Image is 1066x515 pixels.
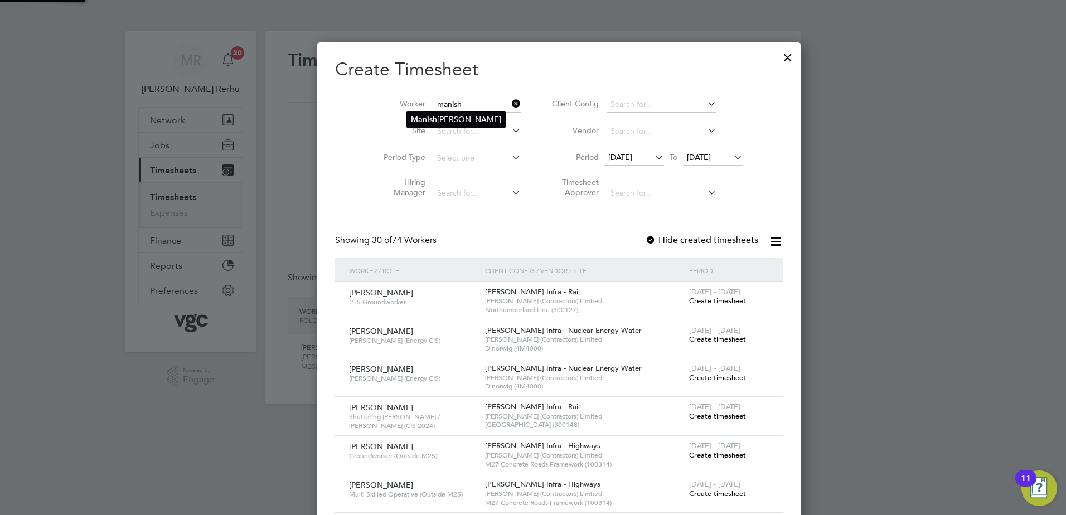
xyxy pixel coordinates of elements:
span: PTS Groundworker [349,298,477,307]
span: [DATE] - [DATE] [689,402,740,411]
label: Period Type [375,152,425,162]
span: [PERSON_NAME] (Contractors) Limited [485,373,684,382]
label: Hiring Manager [375,177,425,197]
span: 30 of [372,235,392,246]
span: [PERSON_NAME] [349,326,413,336]
span: [PERSON_NAME] (Energy CIS) [349,374,477,383]
span: [DATE] - [DATE] [689,325,740,335]
span: M27 Concrete Roads Framework (100314) [485,498,684,507]
span: Create timesheet [689,334,746,344]
span: To [666,150,681,164]
span: [PERSON_NAME] Infra - Rail [485,287,580,297]
span: [PERSON_NAME] Infra - Nuclear Energy Water [485,325,642,335]
span: Dinorwig (4M4000) [485,382,684,391]
span: [PERSON_NAME] [349,402,413,412]
span: [PERSON_NAME] [349,480,413,490]
label: Client Config [549,99,599,109]
input: Search for... [607,186,716,201]
input: Search for... [607,124,716,139]
label: Vendor [549,125,599,135]
span: [PERSON_NAME] Infra - Nuclear Energy Water [485,363,642,373]
span: [DATE] - [DATE] [689,287,740,297]
span: [DATE] - [DATE] [689,441,740,450]
input: Search for... [433,186,521,201]
span: Create timesheet [689,411,746,421]
span: [PERSON_NAME] Infra - Highways [485,441,600,450]
label: Timesheet Approver [549,177,599,197]
span: [PERSON_NAME] (Contractors) Limited [485,489,684,498]
label: Hide created timesheets [645,235,758,246]
span: Create timesheet [689,450,746,460]
span: [PERSON_NAME] (Contractors) Limited [485,335,684,344]
button: Open Resource Center, 11 new notifications [1021,470,1057,506]
input: Search for... [433,97,521,113]
span: Northumberland Line (300127) [485,305,684,314]
span: Create timesheet [689,296,746,305]
input: Select one [433,150,521,166]
label: Worker [375,99,425,109]
span: [PERSON_NAME] (Energy CIS) [349,336,477,345]
span: Create timesheet [689,489,746,498]
span: [PERSON_NAME] (Contractors) Limited [485,297,684,305]
span: Multi Skilled Operative (Outside M25) [349,490,477,499]
span: [PERSON_NAME] Infra - Rail [485,402,580,411]
span: [DATE] - [DATE] [689,363,740,373]
span: [PERSON_NAME] (Contractors) Limited [485,412,684,421]
span: [DATE] [608,152,632,162]
input: Search for... [607,97,716,113]
div: Showing [335,235,439,246]
span: [DATE] - [DATE] [689,479,740,489]
span: [PERSON_NAME] [349,364,413,374]
span: [GEOGRAPHIC_DATA] (300148) [485,420,684,429]
span: [PERSON_NAME] (Contractors) Limited [485,451,684,460]
span: Groundworker (Outside M25) [349,451,477,460]
span: Dinorwig (4M4000) [485,344,684,353]
li: [PERSON_NAME] [406,112,506,127]
span: Create timesheet [689,373,746,382]
h2: Create Timesheet [335,58,783,81]
span: [PERSON_NAME] [349,288,413,298]
div: Period [686,257,772,283]
label: Period [549,152,599,162]
div: Worker / Role [346,257,482,283]
input: Search for... [433,124,521,139]
div: 11 [1021,478,1031,493]
label: Site [375,125,425,135]
b: Manish [411,115,437,124]
span: Shuttering [PERSON_NAME] / [PERSON_NAME] (CIS 2024) [349,412,477,430]
span: 74 Workers [372,235,437,246]
span: M27 Concrete Roads Framework (100314) [485,460,684,469]
span: [PERSON_NAME] Infra - Highways [485,479,600,489]
span: [PERSON_NAME] [349,441,413,451]
div: Client Config / Vendor / Site [482,257,686,283]
span: [DATE] [687,152,711,162]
